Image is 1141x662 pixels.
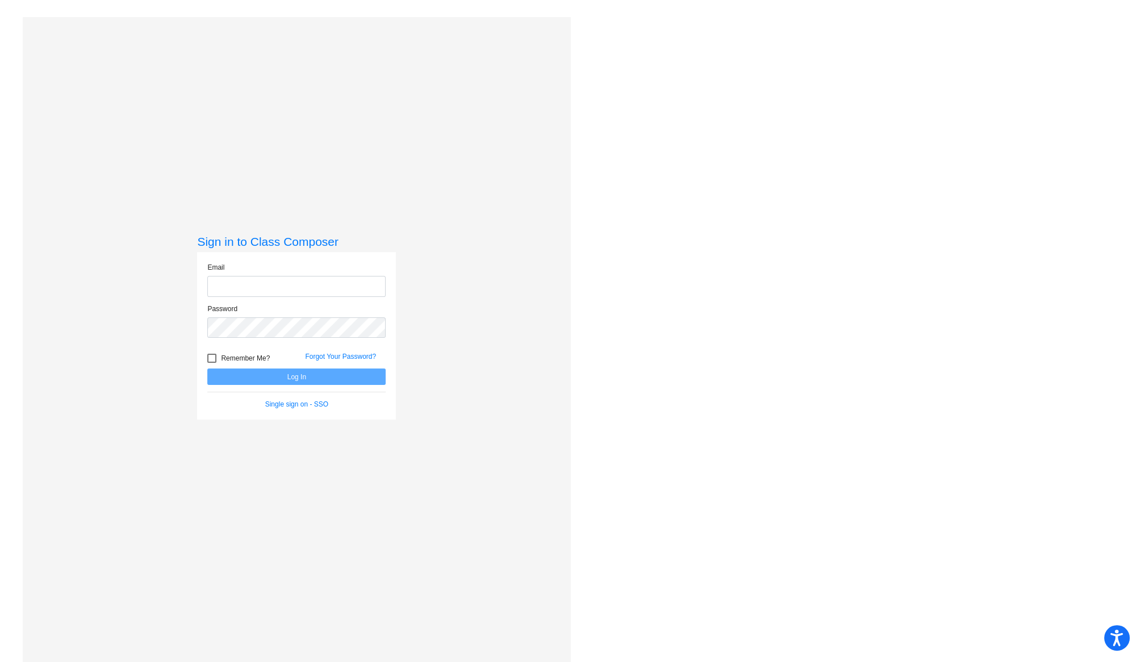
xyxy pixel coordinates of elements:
[207,262,224,273] label: Email
[221,351,270,365] span: Remember Me?
[305,353,376,361] a: Forgot Your Password?
[207,304,237,314] label: Password
[197,234,396,249] h3: Sign in to Class Composer
[265,400,328,408] a: Single sign on - SSO
[207,368,386,385] button: Log In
